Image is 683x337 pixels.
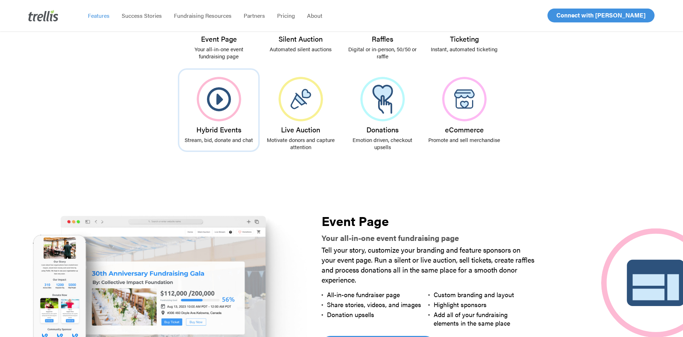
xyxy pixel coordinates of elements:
[360,77,405,121] img: Donations
[434,300,487,309] span: Highlight sponsors
[322,211,389,230] strong: Event Page
[423,68,505,152] a: eCommerce Promote and sell merchandise
[322,232,459,243] strong: Your all-in-one event fundraising page
[279,77,323,121] img: Live Auction
[346,35,418,43] h3: Raffles
[341,68,423,159] a: Donations Emotion driven, checkout upsells
[277,11,295,20] span: Pricing
[428,35,500,43] h3: Ticketing
[88,11,110,20] span: Features
[327,290,400,299] span: All-in-one fundraiser page
[271,12,301,19] a: Pricing
[307,11,322,20] span: About
[265,35,337,43] h3: Silent Auction
[346,46,418,60] p: Digital or in-person, 50/50 or raffle
[346,126,418,133] h3: Donations
[428,46,500,53] p: Instant, automated ticketing
[183,126,255,133] h3: Hybrid Events
[434,290,514,299] span: Custom branding and layout
[82,12,116,19] a: Features
[183,136,255,143] p: Stream, bid, donate and chat
[244,11,265,20] span: Partners
[265,126,337,133] h3: Live Auction
[122,11,162,20] span: Success Stories
[327,300,421,309] span: Share stories, videos, and images
[327,310,374,319] span: Donation upsells
[442,77,487,121] img: eCommerce
[178,68,260,152] a: Hybrid Events Stream, bid, donate and chat
[346,136,418,151] p: Emotion driven, checkout upsells
[265,46,337,53] p: Automated silent auctions
[428,126,500,133] h3: eCommerce
[428,136,500,143] p: Promote and sell merchandise
[116,12,168,19] a: Success Stories
[238,12,271,19] a: Partners
[183,46,255,60] p: Your all-in-one event fundraising page
[301,12,328,19] a: About
[28,10,58,21] img: Trellis
[322,244,534,285] span: Tell your story, customize your branding and feature sponsors on your event page. Run a silent or...
[197,77,241,121] img: Hybrid Events
[265,136,337,151] p: Motivate donors and capture attention
[556,11,646,19] span: Connect with [PERSON_NAME]
[260,68,341,159] a: Live Auction Motivate donors and capture attention
[168,12,238,19] a: Fundraising Resources
[547,9,655,22] a: Connect with [PERSON_NAME]
[434,310,510,327] span: Add all of your fundraising elements in the same place
[183,35,255,43] h3: Event Page
[174,11,232,20] span: Fundraising Resources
